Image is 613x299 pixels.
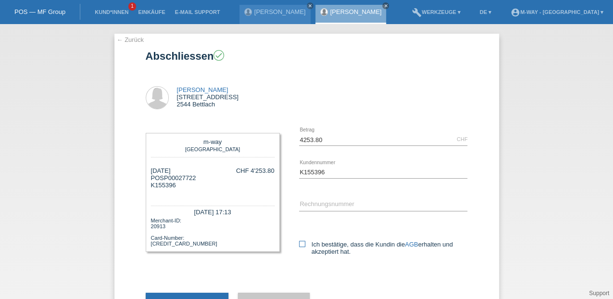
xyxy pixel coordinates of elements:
a: ← Zurück [117,36,144,43]
a: Support [589,290,609,297]
i: build [412,8,422,17]
div: [GEOGRAPHIC_DATA] [153,145,272,152]
i: account_circle [511,8,520,17]
a: E-Mail Support [170,9,225,15]
label: Ich bestätige, dass die Kundin die erhalten und akzeptiert hat. [299,241,468,255]
div: [DATE] POSP00027722 [151,167,196,196]
a: DE ▾ [475,9,496,15]
span: K155396 [151,182,176,189]
i: check [214,51,223,60]
div: [STREET_ADDRESS] 2544 Bettlach [177,86,239,108]
a: close [307,2,313,9]
a: [PERSON_NAME] [254,8,306,15]
span: 1 [128,2,136,11]
a: Einkäufe [133,9,170,15]
a: Kund*innen [90,9,133,15]
a: [PERSON_NAME] [177,86,228,93]
a: account_circlem-way - [GEOGRAPHIC_DATA] ▾ [506,9,608,15]
a: buildWerkzeuge ▾ [407,9,465,15]
div: Merchant-ID: 20913 Card-Number: [CREDIT_CARD_NUMBER] [151,217,275,247]
div: m-way [153,138,272,145]
h1: Abschliessen [146,50,468,62]
a: close [382,2,389,9]
i: close [308,3,313,8]
a: AGB [405,241,418,248]
div: CHF 4'253.80 [236,167,275,174]
div: CHF [457,136,468,142]
a: POS — MF Group [14,8,65,15]
a: [PERSON_NAME] [330,8,382,15]
i: close [383,3,388,8]
div: [DATE] 17:13 [151,206,275,217]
